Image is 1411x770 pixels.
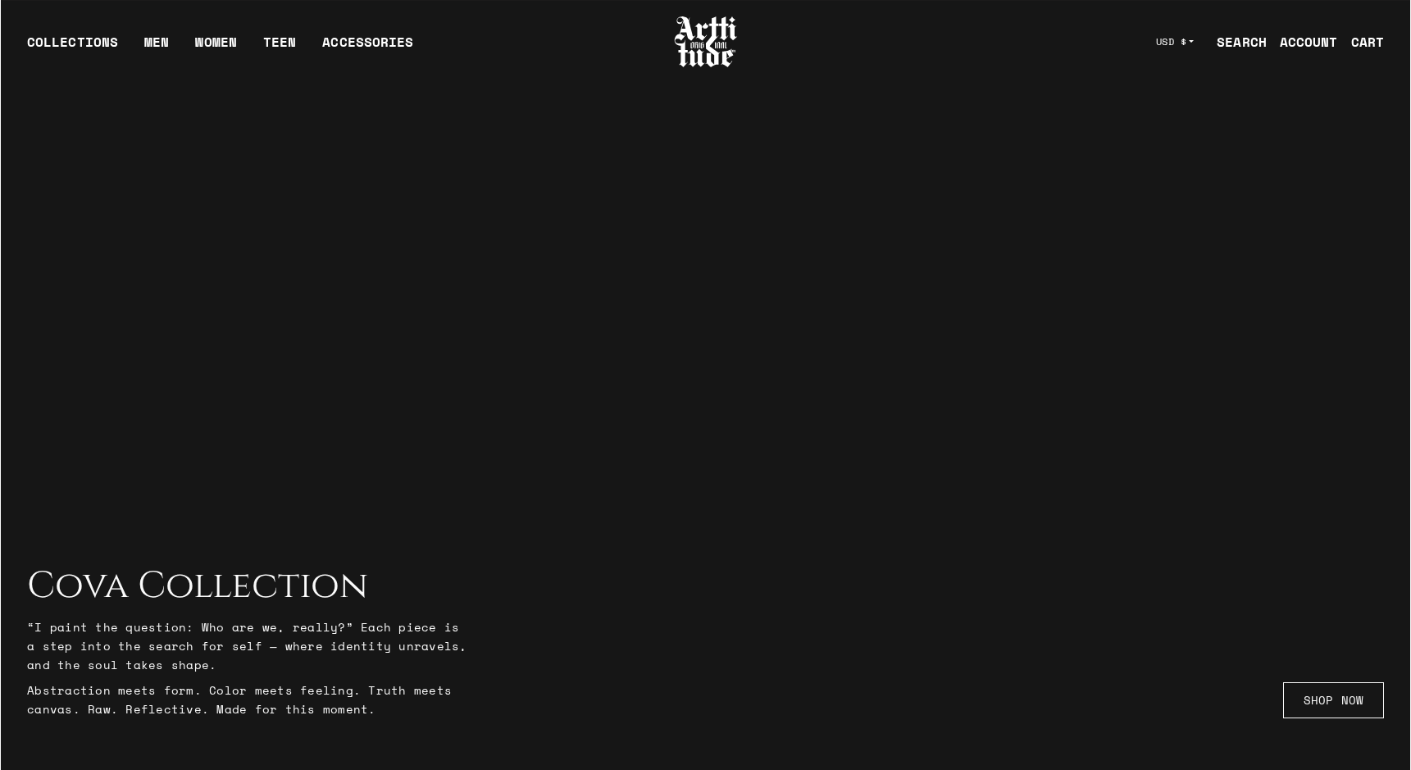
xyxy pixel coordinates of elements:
[14,32,426,65] ul: Main navigation
[673,14,739,70] img: Arttitude
[27,565,470,608] h2: Cova Collection
[27,32,118,65] div: COLLECTIONS
[263,32,296,65] a: TEEN
[1204,25,1267,58] a: SEARCH
[322,32,413,65] div: ACCESSORIES
[1267,25,1338,58] a: ACCOUNT
[1351,32,1384,52] div: CART
[1338,25,1384,58] a: Open cart
[27,681,470,718] p: Abstraction meets form. Color meets feeling. Truth meets canvas. Raw. Reflective. Made for this m...
[195,32,237,65] a: WOMEN
[1156,35,1187,48] span: USD $
[27,617,470,674] p: “I paint the question: Who are we, really?” Each piece is a step into the search for self — where...
[1283,682,1384,718] a: SHOP NOW
[144,32,169,65] a: MEN
[1146,24,1204,60] button: USD $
